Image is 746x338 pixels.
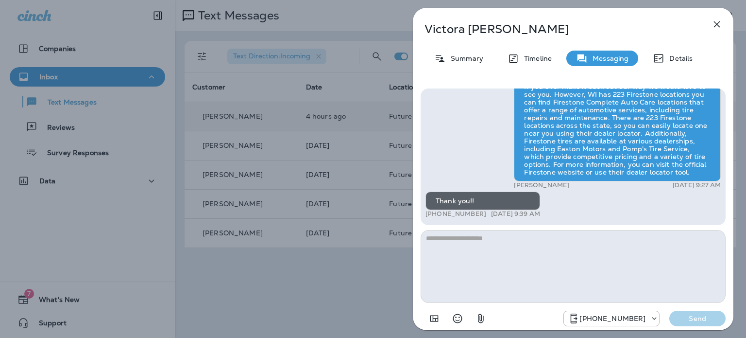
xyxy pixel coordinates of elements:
button: Select an emoji [448,309,467,328]
p: Victora [PERSON_NAME] [424,22,690,36]
p: Messaging [588,54,628,62]
p: [DATE] 9:27 AM [673,181,721,189]
div: +1 (928) 232-1970 [564,313,659,324]
p: [PERSON_NAME] [514,181,569,189]
p: Details [664,54,693,62]
div: Thank you!! [425,192,540,210]
p: Summary [446,54,483,62]
button: Add in a premade template [424,309,444,328]
p: [PHONE_NUMBER] [425,210,486,218]
p: [DATE] 9:39 AM [491,210,540,218]
p: [PHONE_NUMBER] [579,315,645,322]
div: If you ever make it back out our way we would love to see you. However, WI has 223 Firestone loca... [514,77,721,181]
p: Timeline [519,54,552,62]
